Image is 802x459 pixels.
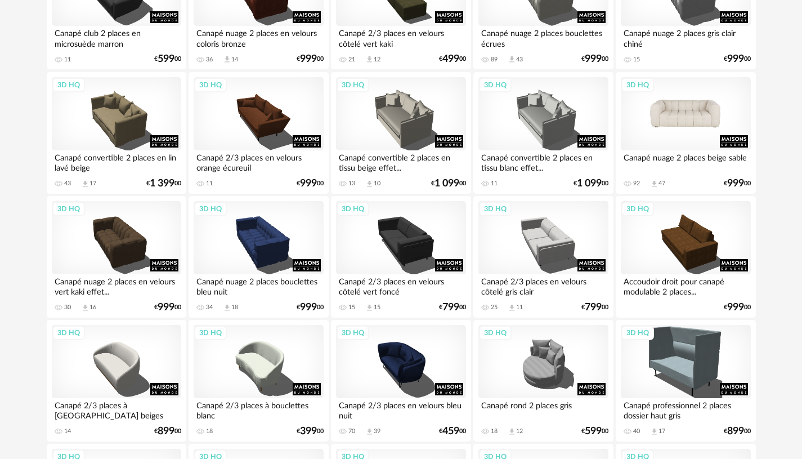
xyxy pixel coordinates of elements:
[374,56,380,64] div: 12
[336,150,465,173] div: Canapé convertible 2 places en tissu beige effet...
[727,180,744,188] span: 999
[365,427,374,436] span: Download icon
[52,326,85,340] div: 3D HQ
[439,427,466,435] div: € 00
[64,56,71,64] div: 11
[724,304,751,311] div: € 00
[206,180,213,188] div: 11
[206,304,213,311] div: 34
[154,55,181,63] div: € 00
[585,55,602,63] span: 999
[581,304,608,311] div: € 00
[146,180,181,188] div: € 00
[431,180,466,188] div: € 00
[300,304,317,311] span: 999
[189,72,328,194] a: 3D HQ Canapé 2/3 places en velours orange écureuil 11 €99900
[300,180,317,188] span: 999
[434,180,459,188] span: 1 099
[297,180,324,188] div: € 00
[491,56,498,64] div: 89
[508,55,516,64] span: Download icon
[479,202,512,216] div: 3D HQ
[616,72,755,194] a: 3D HQ Canapé nuage 2 places beige sable 92 Download icon 47 €99900
[727,427,744,435] span: 899
[491,427,498,435] div: 18
[633,180,640,188] div: 92
[439,55,466,63] div: € 00
[478,398,608,421] div: Canapé rond 2 places gris
[154,304,181,311] div: € 00
[194,202,227,216] div: 3D HQ
[297,427,324,435] div: € 00
[621,274,750,297] div: Accoudoir droit pour canapé modulable 2 places...
[724,427,751,435] div: € 00
[336,26,465,48] div: Canapé 2/3 places en velours côtelé vert kaki
[374,180,380,188] div: 10
[491,304,498,311] div: 25
[158,304,174,311] span: 999
[577,180,602,188] span: 1 099
[52,26,181,48] div: Canapé club 2 places en microsuède marron
[365,304,374,312] span: Download icon
[154,427,181,435] div: € 00
[337,326,369,340] div: 3D HQ
[365,180,374,188] span: Download icon
[581,427,608,435] div: € 00
[64,427,71,435] div: 14
[621,150,750,173] div: Canapé nuage 2 places beige sable
[158,55,174,63] span: 599
[348,304,355,311] div: 15
[300,55,317,63] span: 999
[194,326,227,340] div: 3D HQ
[331,72,471,194] a: 3D HQ Canapé convertible 2 places en tissu beige effet... 13 Download icon 10 €1 09900
[194,398,323,421] div: Canapé 2/3 places à bouclettes blanc
[348,427,355,435] div: 70
[231,56,238,64] div: 14
[194,274,323,297] div: Canapé nuage 2 places bouclettes bleu nuit
[300,427,317,435] span: 399
[633,56,640,64] div: 15
[223,304,231,312] span: Download icon
[724,180,751,188] div: € 00
[650,427,658,436] span: Download icon
[47,196,186,318] a: 3D HQ Canapé nuage 2 places en velours vert kaki effet... 30 Download icon 16 €99900
[439,304,466,311] div: € 00
[365,55,374,64] span: Download icon
[658,427,665,435] div: 17
[189,196,328,318] a: 3D HQ Canapé nuage 2 places bouclettes bleu nuit 34 Download icon 18 €99900
[374,304,380,311] div: 15
[621,78,654,92] div: 3D HQ
[621,26,750,48] div: Canapé nuage 2 places gris clair chiné
[621,326,654,340] div: 3D HQ
[81,304,89,312] span: Download icon
[727,304,744,311] span: 999
[616,320,755,442] a: 3D HQ Canapé professionnel 2 places dossier haut gris 40 Download icon 17 €89900
[194,26,323,48] div: Canapé nuage 2 places en velours coloris bronze
[331,196,471,318] a: 3D HQ Canapé 2/3 places en velours côtelé vert foncé 15 Download icon 15 €79900
[473,196,613,318] a: 3D HQ Canapé 2/3 places en velours côtelé gris clair 25 Download icon 11 €79900
[331,320,471,442] a: 3D HQ Canapé 2/3 places en velours bleu nuit 70 Download icon 39 €45900
[150,180,174,188] span: 1 399
[223,55,231,64] span: Download icon
[574,180,608,188] div: € 00
[442,304,459,311] span: 799
[508,304,516,312] span: Download icon
[52,274,181,297] div: Canapé nuage 2 places en velours vert kaki effet...
[724,55,751,63] div: € 00
[442,55,459,63] span: 499
[194,78,227,92] div: 3D HQ
[194,150,323,173] div: Canapé 2/3 places en velours orange écureuil
[516,56,523,64] div: 43
[52,150,181,173] div: Canapé convertible 2 places en lin lavé beige
[206,56,213,64] div: 36
[727,55,744,63] span: 999
[650,180,658,188] span: Download icon
[81,180,89,188] span: Download icon
[206,427,213,435] div: 18
[52,78,85,92] div: 3D HQ
[442,427,459,435] span: 459
[374,427,380,435] div: 39
[89,304,96,311] div: 16
[633,427,640,435] div: 40
[89,180,96,188] div: 17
